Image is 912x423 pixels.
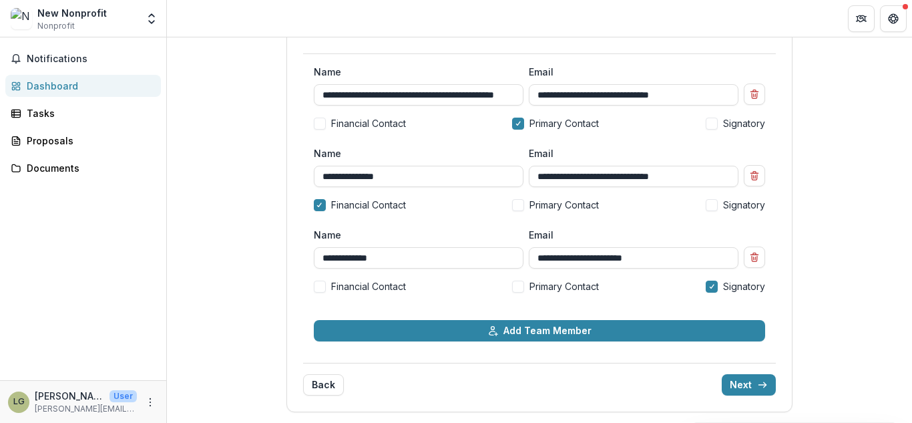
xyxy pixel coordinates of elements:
[5,157,161,179] a: Documents
[37,6,107,20] div: New Nonprofit
[331,116,406,130] span: Financial Contact
[722,374,776,396] button: Next
[5,75,161,97] a: Dashboard
[314,228,515,242] label: Name
[314,65,515,79] label: Name
[35,403,137,415] p: [PERSON_NAME][EMAIL_ADDRESS][PERSON_NAME][DOMAIN_NAME]
[880,5,907,32] button: Get Help
[27,79,150,93] div: Dashboard
[529,198,599,212] span: Primary Contact
[13,398,25,406] div: Lakiesha Graves
[744,165,765,186] button: Remove team member
[529,65,730,79] label: Email
[529,279,599,293] span: Primary Contact
[27,106,150,120] div: Tasks
[529,228,730,242] label: Email
[723,198,765,212] span: Signatory
[11,8,32,29] img: New Nonprofit
[723,279,765,293] span: Signatory
[27,161,150,175] div: Documents
[529,116,599,130] span: Primary Contact
[331,198,406,212] span: Financial Contact
[723,116,765,130] span: Signatory
[27,53,156,65] span: Notifications
[314,320,766,341] button: Add Team Member
[331,279,406,293] span: Financial Contact
[5,48,161,69] button: Notifications
[142,394,158,410] button: More
[5,102,161,124] a: Tasks
[35,389,104,403] p: [PERSON_NAME]
[744,247,765,268] button: Remove team member
[109,390,137,402] p: User
[529,146,730,160] label: Email
[37,20,75,32] span: Nonprofit
[314,146,515,160] label: Name
[5,130,161,152] a: Proposals
[303,374,344,396] button: Back
[744,84,765,105] button: Remove team member
[848,5,875,32] button: Partners
[142,5,161,32] button: Open entity switcher
[27,134,150,148] div: Proposals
